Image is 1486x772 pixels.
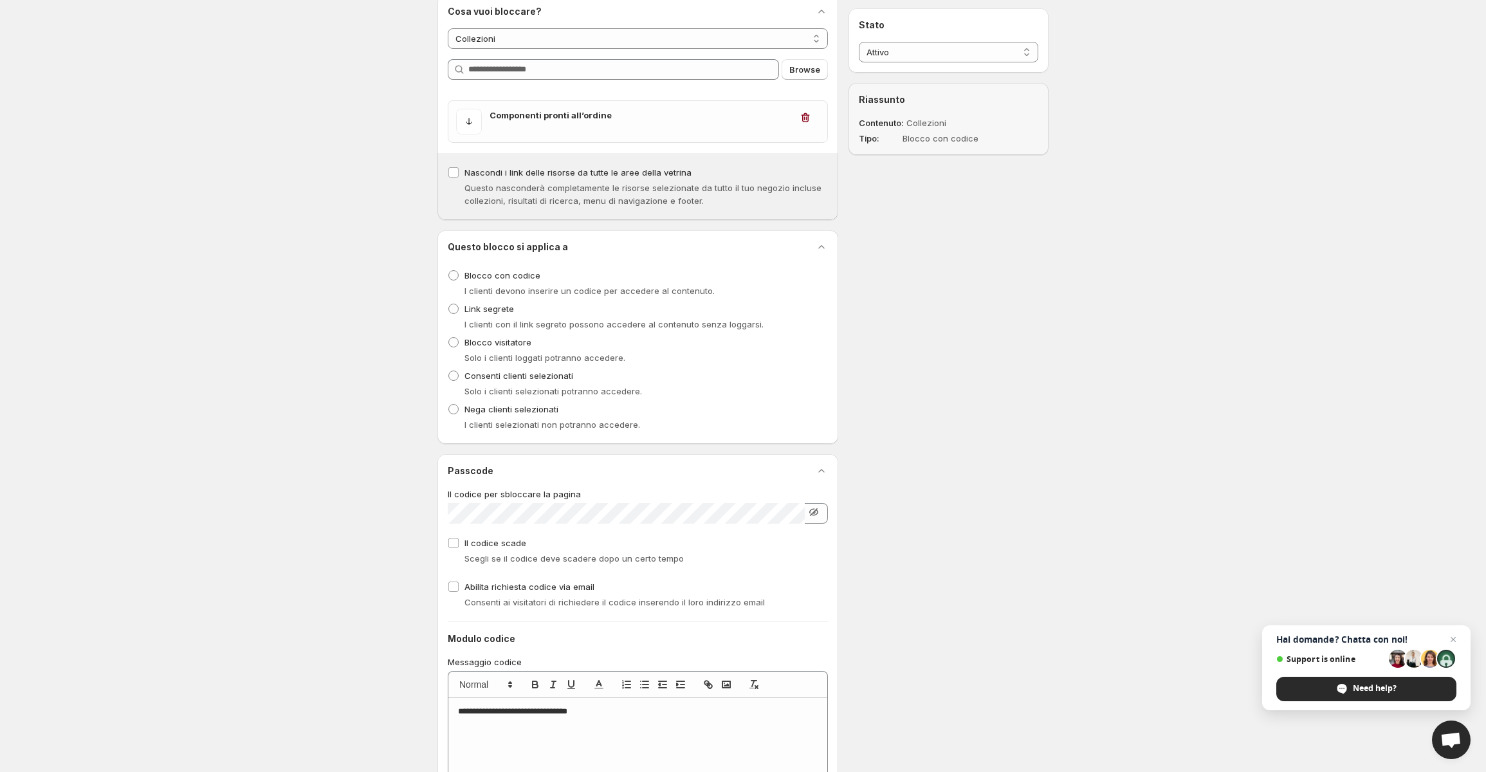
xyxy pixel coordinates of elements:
[464,319,764,329] span: I clienti con il link segreto possono accedere al contenuto senza loggarsi.
[859,132,900,145] dt: Tipo :
[859,116,904,129] dt: Contenuto :
[1276,654,1384,664] span: Support is online
[1353,683,1397,694] span: Need help?
[464,553,684,564] span: Scegli se il codice deve scadere dopo un certo tempo
[464,270,540,280] span: Blocco con codice
[464,337,531,347] span: Blocco visitatore
[464,286,715,296] span: I clienti devono inserire un codice per accedere al contenuto.
[906,116,1005,129] dd: Collezioni
[448,464,493,477] h2: Passcode
[448,489,581,499] span: Il codice per sbloccare la pagina
[1432,721,1471,759] div: Open chat
[464,538,526,548] span: Il codice scade
[464,419,640,430] span: I clienti selezionati non potranno accedere.
[1445,632,1461,647] span: Close chat
[464,386,642,396] span: Solo i clienti selezionati potranno accedere.
[782,59,828,80] button: Browse
[789,63,820,76] span: Browse
[464,582,594,592] span: Abilita richiesta codice via email
[464,404,558,414] span: Nega clienti selezionati
[448,241,568,253] h2: Questo blocco si applica a
[448,632,828,645] h2: Modulo codice
[464,167,692,178] span: Nascondi i link delle risorse da tutte le aree della vetrina
[464,183,821,206] span: Questo nasconderà completamente le risorse selezionate da tutto il tuo negozio incluse collezioni...
[859,93,1038,106] h2: Riassunto
[464,371,573,381] span: Consenti clienti selezionati
[464,353,625,363] span: Solo i clienti loggati potranno accedere.
[464,304,514,314] span: Link segrete
[464,597,765,607] span: Consenti ai visitatori di richiedere il codice inserendo il loro indirizzo email
[859,19,1038,32] h2: Stato
[1276,677,1456,701] div: Need help?
[1276,634,1456,645] span: Hai domande? Chatta con noi!
[903,132,1002,145] dd: Blocco con codice
[448,5,542,18] h2: Cosa vuoi bloccare?
[490,109,791,122] h3: Componenti pronti all’ordine
[448,656,828,668] p: Messaggio codice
